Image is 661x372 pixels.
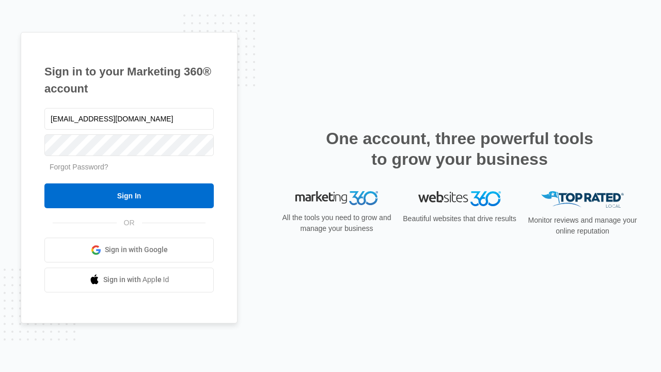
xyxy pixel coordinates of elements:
[525,215,640,237] p: Monitor reviews and manage your online reputation
[44,268,214,292] a: Sign in with Apple Id
[295,191,378,206] img: Marketing 360
[541,191,624,208] img: Top Rated Local
[44,238,214,262] a: Sign in with Google
[402,213,517,224] p: Beautiful websites that drive results
[44,183,214,208] input: Sign In
[44,63,214,97] h1: Sign in to your Marketing 360® account
[50,163,108,171] a: Forgot Password?
[323,128,596,169] h2: One account, three powerful tools to grow your business
[44,108,214,130] input: Email
[105,244,168,255] span: Sign in with Google
[279,212,395,234] p: All the tools you need to grow and manage your business
[117,218,142,228] span: OR
[103,274,169,285] span: Sign in with Apple Id
[418,191,501,206] img: Websites 360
